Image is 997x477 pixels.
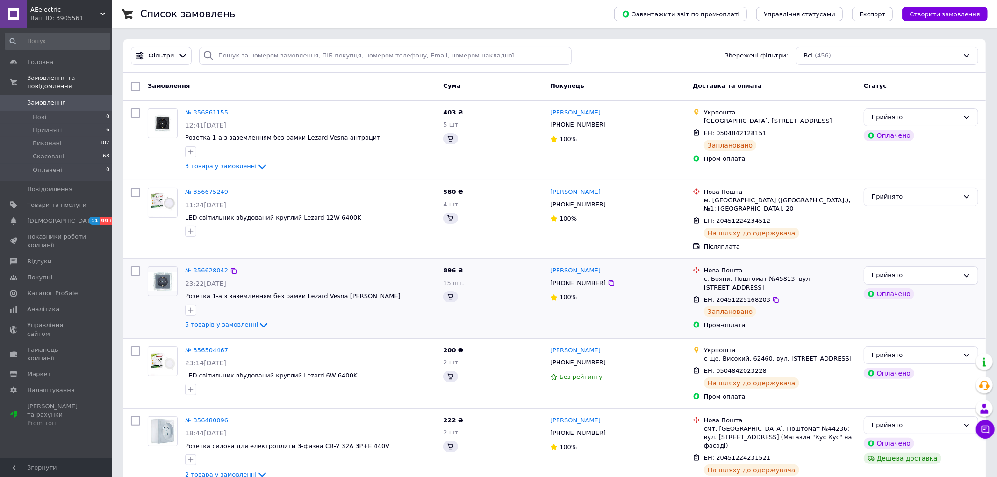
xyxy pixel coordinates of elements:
a: № 356504467 [185,347,228,354]
div: Пром-оплата [704,321,856,329]
a: 3 товара у замовленні [185,163,268,170]
div: Нова Пошта [704,416,856,425]
span: 382 [100,139,109,148]
input: Пошук [5,33,110,50]
a: № 356861155 [185,109,228,116]
span: 200 ₴ [443,347,463,354]
span: 12:41[DATE] [185,121,226,129]
a: Фото товару [148,108,178,138]
div: Нова Пошта [704,188,856,196]
span: 0 [106,166,109,174]
span: ЕН: 0504842128151 [704,129,767,136]
a: № 356628042 [185,267,228,274]
div: Заплановано [704,140,757,151]
span: 2 шт. [443,429,460,436]
span: Фільтри [149,51,174,60]
div: [PHONE_NUMBER] [548,356,608,369]
span: Cума [443,82,460,89]
span: 18:44[DATE] [185,429,226,437]
span: Налаштування [27,386,75,394]
span: 68 [103,152,109,161]
span: Оплачені [33,166,62,174]
div: Заплановано [704,306,757,317]
div: [PHONE_NUMBER] [548,277,608,289]
a: [PERSON_NAME] [550,108,601,117]
span: 0 [106,113,109,121]
div: Оплачено [864,438,914,449]
span: Управління сайтом [27,321,86,338]
div: Ваш ID: 3905561 [30,14,112,22]
a: LED світильник вбудований круглий Lezard 12W 6400K [185,214,361,221]
img: Фото товару [148,347,177,376]
img: Фото товару [148,417,177,446]
span: Прийняті [33,126,62,135]
span: Доставка та оплата [693,82,762,89]
span: 15 шт. [443,279,464,286]
div: Дешева доставка [864,453,941,464]
div: Укрпошта [704,108,856,117]
div: Післяплата [704,242,856,251]
span: AEelectric [30,6,100,14]
a: [PERSON_NAME] [550,346,601,355]
span: Без рейтингу [559,373,603,380]
span: 100% [559,293,577,300]
span: Покупці [27,273,52,282]
div: м. [GEOGRAPHIC_DATA] ([GEOGRAPHIC_DATA].), №1: [GEOGRAPHIC_DATA], 20 [704,196,856,213]
span: Замовлення та повідомлення [27,74,112,91]
span: [PERSON_NAME] та рахунки [27,402,86,428]
span: Скасовані [33,152,65,161]
div: Прийнято [872,350,959,360]
div: Укрпошта [704,346,856,355]
span: Каталог ProSale [27,289,78,298]
div: На шляху до одержувача [704,228,799,239]
button: Експорт [852,7,893,21]
span: ЕН: 20451224231521 [704,454,770,461]
span: 580 ₴ [443,188,463,195]
span: 100% [559,215,577,222]
div: Пром-оплата [704,392,856,401]
span: Замовлення [27,99,66,107]
a: Розетка 1-а з заземленням без рамки Lezard Vesna [PERSON_NAME] [185,292,401,299]
a: Фото товару [148,266,178,296]
span: Виконані [33,139,62,148]
button: Управління статусами [756,7,843,21]
span: 100% [559,443,577,450]
span: 5 шт. [443,121,460,128]
a: Фото товару [148,346,178,376]
a: LED світильник вбудований круглий Lezard 6W 6400K [185,372,358,379]
span: ЕН: 20451224234512 [704,217,770,224]
a: Фото товару [148,188,178,218]
span: Замовлення [148,82,190,89]
a: 5 товарів у замовленні [185,321,269,328]
span: Повідомлення [27,185,72,193]
span: Розетка силова для електроплити 3-фазна СВ-У 32А 3Р+Е 440V [185,442,389,449]
span: Завантажити звіт по пром-оплаті [622,10,739,18]
span: Експорт [860,11,886,18]
span: Створити замовлення [910,11,980,18]
span: 222 ₴ [443,417,463,424]
span: Нові [33,113,46,121]
span: Товари та послуги [27,201,86,209]
span: 4 шт. [443,201,460,208]
a: [PERSON_NAME] [550,188,601,197]
a: № 356675249 [185,188,228,195]
h1: Список замовлень [140,8,235,20]
button: Чат з покупцем [976,420,995,439]
div: Пром-оплата [704,155,856,163]
div: Оплачено [864,288,914,299]
span: 3 товара у замовленні [185,163,257,170]
a: Фото товару [148,416,178,446]
button: Завантажити звіт по пром-оплаті [614,7,747,21]
span: 403 ₴ [443,109,463,116]
a: [PERSON_NAME] [550,266,601,275]
div: с. Бояни, Поштомат №45813: вул. [STREET_ADDRESS] [704,275,856,292]
span: 23:14[DATE] [185,359,226,367]
span: Маркет [27,370,51,378]
span: Гаманець компанії [27,346,86,363]
span: Всі [804,51,813,60]
div: Прийнято [872,113,959,122]
span: Аналітика [27,305,59,313]
button: Створити замовлення [902,7,988,21]
div: с-ще. Високий, 62460, вул. [STREET_ADDRESS] [704,355,856,363]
